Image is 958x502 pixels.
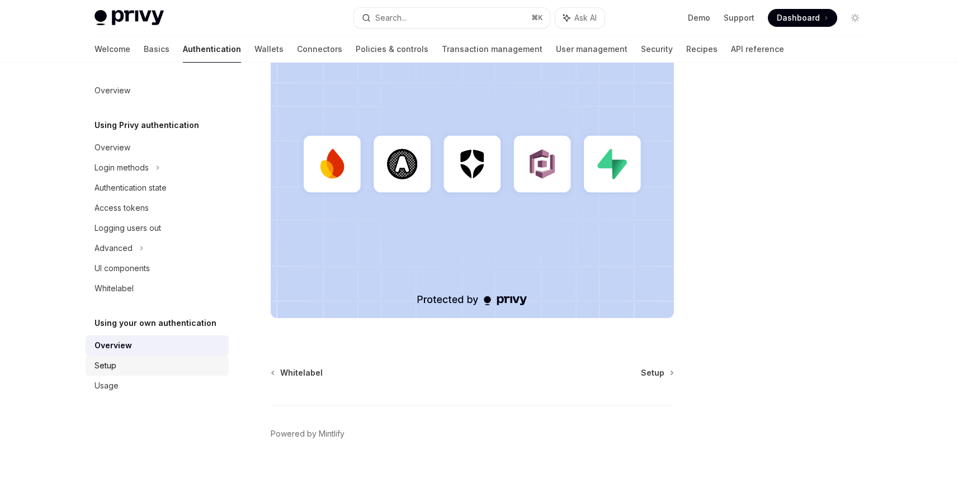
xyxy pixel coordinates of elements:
a: Authentication [183,36,241,63]
div: Whitelabel [95,282,134,295]
button: Search...⌘K [354,8,550,28]
a: Logging users out [86,218,229,238]
a: API reference [731,36,784,63]
span: Setup [641,367,664,378]
button: Toggle dark mode [846,9,864,27]
span: ⌘ K [531,13,543,22]
img: JWT-based auth splash [271,30,674,318]
button: Ask AI [555,8,605,28]
a: Demo [688,12,710,23]
h5: Using Privy authentication [95,119,199,132]
div: Overview [95,141,130,154]
a: Access tokens [86,198,229,218]
div: Search... [375,11,407,25]
h5: Using your own authentication [95,316,216,330]
span: Ask AI [574,12,597,23]
a: Overview [86,335,229,356]
a: Usage [86,376,229,396]
a: Basics [144,36,169,63]
a: Powered by Mintlify [271,428,344,439]
a: Connectors [297,36,342,63]
div: Authentication state [95,181,167,195]
img: light logo [95,10,164,26]
a: Policies & controls [356,36,428,63]
a: Whitelabel [272,367,323,378]
a: Whitelabel [86,278,229,299]
div: Overview [95,339,132,352]
a: Transaction management [442,36,542,63]
a: Overview [86,80,229,101]
a: Welcome [95,36,130,63]
span: Whitelabel [280,367,323,378]
div: Login methods [95,161,149,174]
a: Authentication state [86,178,229,198]
a: User management [556,36,627,63]
a: Setup [86,356,229,376]
div: Advanced [95,241,133,255]
a: Wallets [254,36,284,63]
a: Security [641,36,673,63]
span: Dashboard [777,12,820,23]
div: Access tokens [95,201,149,215]
div: Setup [95,359,116,372]
div: UI components [95,262,150,275]
div: Usage [95,379,119,392]
a: Recipes [686,36,718,63]
a: Overview [86,138,229,158]
div: Logging users out [95,221,161,235]
a: Support [724,12,754,23]
a: Dashboard [768,9,837,27]
a: Setup [641,367,673,378]
a: UI components [86,258,229,278]
div: Overview [95,84,130,97]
